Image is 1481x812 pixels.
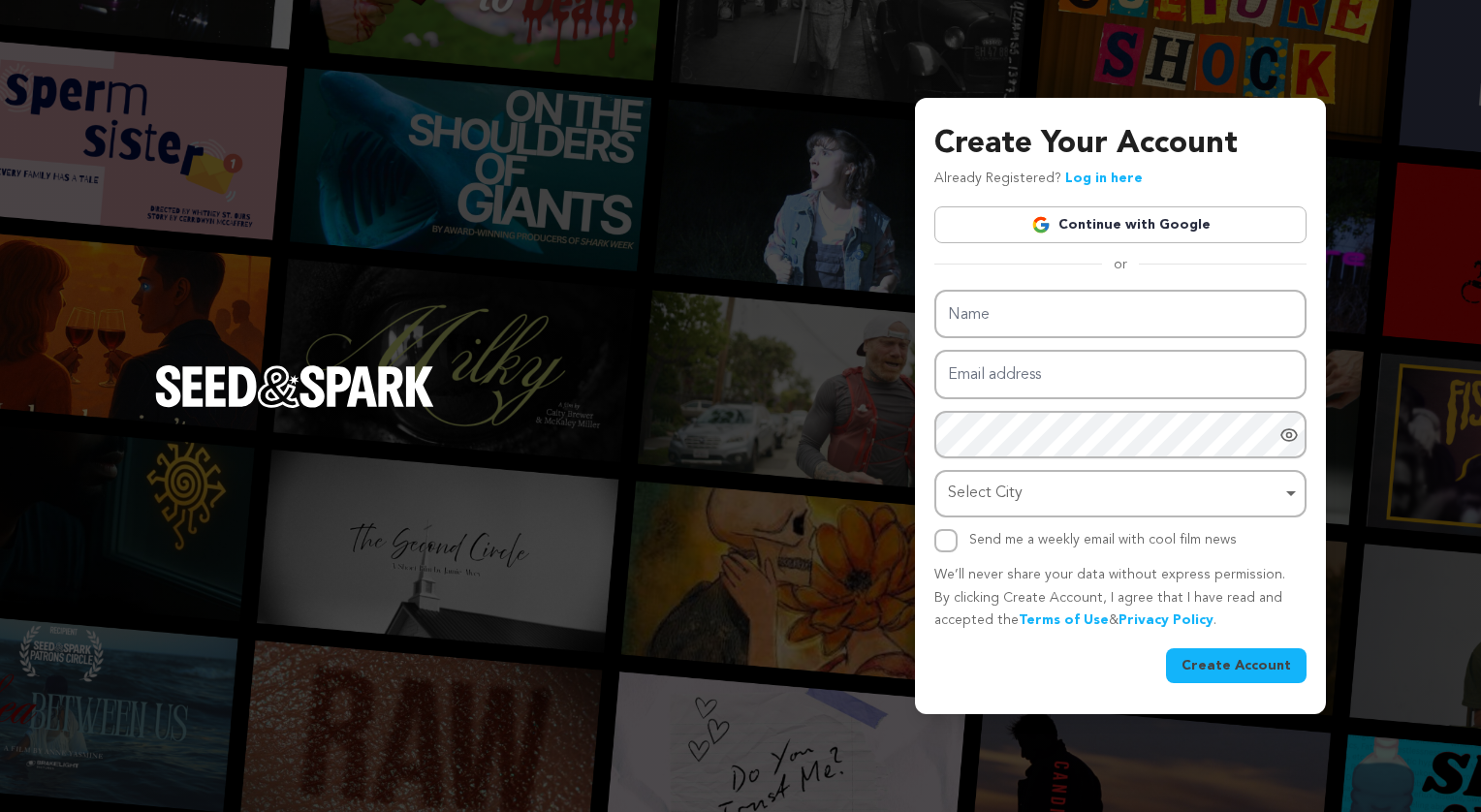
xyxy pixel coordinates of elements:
[934,121,1307,168] h3: Create Your Account
[934,168,1143,191] p: Already Registered?
[1019,613,1109,627] a: Terms of Use
[934,290,1307,339] input: Name
[1102,255,1139,274] span: or
[948,480,1281,508] div: Select City
[934,564,1307,633] p: We’ll never share your data without express permission. By clicking Create Account, I agree that ...
[1119,613,1213,627] a: Privacy Policy
[969,533,1237,547] label: Send me a weekly email with cool film news
[1065,172,1143,185] a: Log in here
[1031,215,1051,234] img: Google logo
[934,350,1307,399] input: Email address
[1166,648,1307,683] button: Create Account
[934,206,1307,243] a: Continue with Google
[1279,425,1299,445] a: Show password as plain text. Warning: this will display your password on the screen.
[155,365,434,447] a: Seed&Spark Homepage
[155,365,434,408] img: Seed&Spark Logo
